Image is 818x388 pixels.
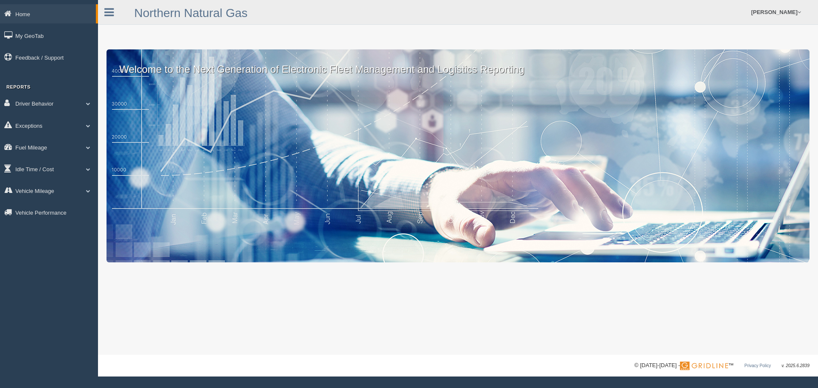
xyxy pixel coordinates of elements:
[744,363,771,368] a: Privacy Policy
[134,6,248,20] a: Northern Natural Gas
[782,363,809,368] span: v. 2025.6.2839
[680,362,728,370] img: Gridline
[634,361,809,370] div: © [DATE]-[DATE] - ™
[107,49,809,77] p: Welcome to the Next Generation of Electronic Fleet Management and Logistics Reporting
